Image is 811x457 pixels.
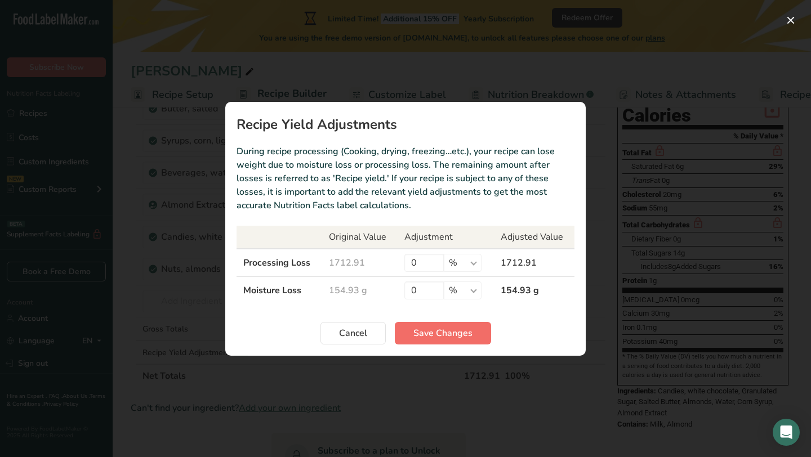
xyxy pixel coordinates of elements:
[773,419,800,446] div: Open Intercom Messenger
[395,322,491,344] button: Save Changes
[494,226,574,249] th: Adjusted Value
[339,326,367,340] span: Cancel
[322,276,398,304] td: 154.93 g
[398,226,494,249] th: Adjustment
[413,326,473,340] span: Save Changes
[320,322,386,344] button: Cancel
[322,226,398,249] th: Original Value
[237,118,574,131] h1: Recipe Yield Adjustments
[237,145,574,212] p: During recipe processing (Cooking, drying, freezing…etc.), your recipe can lose weight due to moi...
[494,276,574,304] td: 154.93 g
[237,276,322,304] td: Moisture Loss
[237,249,322,277] td: Processing Loss
[494,249,574,277] td: 1712.91
[322,249,398,277] td: 1712.91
